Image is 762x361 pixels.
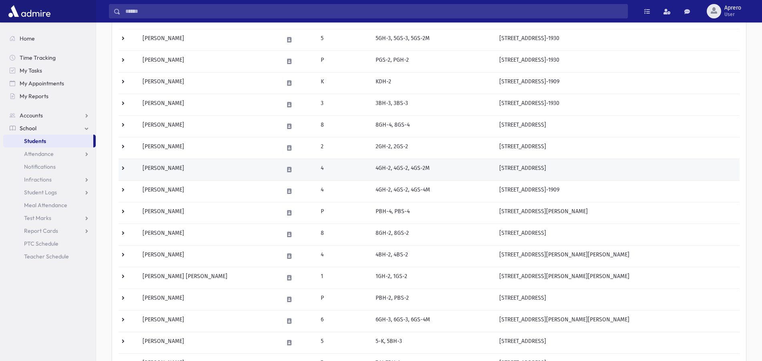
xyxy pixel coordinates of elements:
[495,202,740,224] td: [STREET_ADDRESS][PERSON_NAME]
[20,54,56,61] span: Time Tracking
[20,125,36,132] span: School
[24,253,69,260] span: Teacher Schedule
[371,29,495,50] td: 5GH-3, 5GS-3, 5GS-2M
[3,64,96,77] a: My Tasks
[24,189,57,196] span: Student Logs
[3,160,96,173] a: Notifications
[138,202,279,224] td: [PERSON_NAME]
[20,67,42,74] span: My Tasks
[3,135,93,147] a: Students
[316,137,371,159] td: 2
[3,199,96,212] a: Meal Attendance
[20,112,43,119] span: Accounts
[371,115,495,137] td: 8GH-4, 8GS-4
[316,159,371,180] td: 4
[495,159,740,180] td: [STREET_ADDRESS]
[138,288,279,310] td: [PERSON_NAME]
[138,310,279,332] td: [PERSON_NAME]
[371,288,495,310] td: PBH-2, PBS-2
[316,310,371,332] td: 6
[316,29,371,50] td: 5
[3,147,96,160] a: Attendance
[24,202,67,209] span: Meal Attendance
[316,94,371,115] td: 3
[138,50,279,72] td: [PERSON_NAME]
[3,90,96,103] a: My Reports
[495,267,740,288] td: [STREET_ADDRESS][PERSON_NAME][PERSON_NAME]
[24,227,58,234] span: Report Cards
[138,267,279,288] td: [PERSON_NAME] [PERSON_NAME]
[24,240,58,247] span: PTC Schedule
[121,4,627,18] input: Search
[20,35,35,42] span: Home
[3,51,96,64] a: Time Tracking
[495,224,740,245] td: [STREET_ADDRESS]
[24,163,56,170] span: Notifications
[316,224,371,245] td: 8
[495,245,740,267] td: [STREET_ADDRESS][PERSON_NAME][PERSON_NAME]
[138,94,279,115] td: [PERSON_NAME]
[20,80,64,87] span: My Appointments
[138,115,279,137] td: [PERSON_NAME]
[3,186,96,199] a: Student Logs
[316,245,371,267] td: 4
[495,288,740,310] td: [STREET_ADDRESS]
[724,11,741,18] span: User
[495,310,740,332] td: [STREET_ADDRESS][PERSON_NAME][PERSON_NAME]
[495,332,740,353] td: [STREET_ADDRESS]
[371,180,495,202] td: 4GH-2, 4GS-2, 4GS-4M
[371,94,495,115] td: 3BH-3, 3BS-3
[371,50,495,72] td: PGS-2, PGH-2
[371,137,495,159] td: 2GH-2, 2GS-2
[371,224,495,245] td: 8GH-2, 8GS-2
[3,109,96,122] a: Accounts
[138,180,279,202] td: [PERSON_NAME]
[24,176,52,183] span: Infractions
[3,237,96,250] a: PTC Schedule
[495,50,740,72] td: [STREET_ADDRESS]-1930
[138,159,279,180] td: [PERSON_NAME]
[24,137,46,145] span: Students
[724,5,741,11] span: Aprero
[495,180,740,202] td: [STREET_ADDRESS]-1909
[316,288,371,310] td: P
[371,159,495,180] td: 4GH-2, 4GS-2, 4GS-2M
[316,332,371,353] td: 5
[3,250,96,263] a: Teacher Schedule
[20,93,48,100] span: My Reports
[371,245,495,267] td: 4BH-2, 4BS-2
[24,214,51,222] span: Test Marks
[3,77,96,90] a: My Appointments
[3,173,96,186] a: Infractions
[495,137,740,159] td: [STREET_ADDRESS]
[138,224,279,245] td: [PERSON_NAME]
[3,32,96,45] a: Home
[495,72,740,94] td: [STREET_ADDRESS]-1909
[138,137,279,159] td: [PERSON_NAME]
[138,29,279,50] td: [PERSON_NAME]
[3,212,96,224] a: Test Marks
[316,180,371,202] td: 4
[316,115,371,137] td: 8
[495,115,740,137] td: [STREET_ADDRESS]
[316,267,371,288] td: 1
[138,332,279,353] td: [PERSON_NAME]
[495,29,740,50] td: [STREET_ADDRESS]-1930
[371,267,495,288] td: 1GH-2, 1GS-2
[371,202,495,224] td: PBH-4, PBS-4
[138,245,279,267] td: [PERSON_NAME]
[371,332,495,353] td: 5-K, 5BH-3
[495,94,740,115] td: [STREET_ADDRESS]-1930
[138,72,279,94] td: [PERSON_NAME]
[24,150,54,157] span: Attendance
[316,50,371,72] td: P
[3,122,96,135] a: School
[371,310,495,332] td: 6GH-3, 6GS-3, 6GS-4M
[316,72,371,94] td: K
[3,224,96,237] a: Report Cards
[316,202,371,224] td: P
[6,3,52,19] img: AdmirePro
[371,72,495,94] td: KDH-2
